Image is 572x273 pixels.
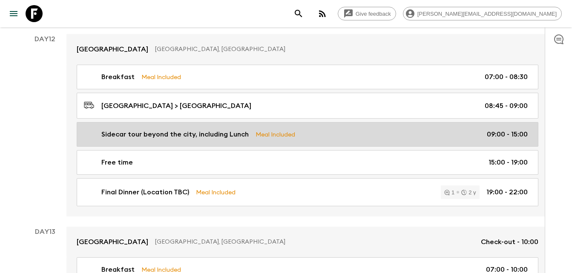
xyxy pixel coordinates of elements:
[486,187,528,197] p: 19:00 - 22:00
[101,129,249,139] p: Sidecar tour beyond the city, including Lunch
[77,93,538,119] a: [GEOGRAPHIC_DATA] > [GEOGRAPHIC_DATA]08:45 - 09:00
[413,11,561,17] span: [PERSON_NAME][EMAIL_ADDRESS][DOMAIN_NAME]
[77,150,538,175] a: Free time15:00 - 19:00
[338,7,396,20] a: Give feedback
[155,45,532,54] p: [GEOGRAPHIC_DATA], [GEOGRAPHIC_DATA]
[66,34,549,65] a: [GEOGRAPHIC_DATA][GEOGRAPHIC_DATA], [GEOGRAPHIC_DATA]
[101,157,133,168] p: Free time
[481,237,538,247] p: Check-out - 10:00
[489,157,528,168] p: 15:00 - 19:00
[141,72,181,82] p: Meal Included
[196,188,236,197] p: Meal Included
[485,101,528,111] p: 08:45 - 09:00
[66,227,549,257] a: [GEOGRAPHIC_DATA][GEOGRAPHIC_DATA], [GEOGRAPHIC_DATA]Check-out - 10:00
[155,238,474,246] p: [GEOGRAPHIC_DATA], [GEOGRAPHIC_DATA]
[444,190,454,195] div: 1
[24,227,66,237] p: Day 13
[101,187,189,197] p: Final Dinner (Location TBC)
[101,101,251,111] p: [GEOGRAPHIC_DATA] > [GEOGRAPHIC_DATA]
[461,190,476,195] div: 2 y
[487,129,528,139] p: 09:00 - 15:00
[77,65,538,89] a: BreakfastMeal Included07:00 - 08:30
[290,5,307,22] button: search adventures
[77,178,538,206] a: Final Dinner (Location TBC)Meal Included12 y19:00 - 22:00
[351,11,396,17] span: Give feedback
[403,7,562,20] div: [PERSON_NAME][EMAIL_ADDRESS][DOMAIN_NAME]
[24,34,66,44] p: Day 12
[5,5,22,22] button: menu
[485,72,528,82] p: 07:00 - 08:30
[77,122,538,147] a: Sidecar tour beyond the city, including LunchMeal Included09:00 - 15:00
[101,72,135,82] p: Breakfast
[77,237,148,247] p: [GEOGRAPHIC_DATA]
[256,130,295,139] p: Meal Included
[77,44,148,54] p: [GEOGRAPHIC_DATA]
